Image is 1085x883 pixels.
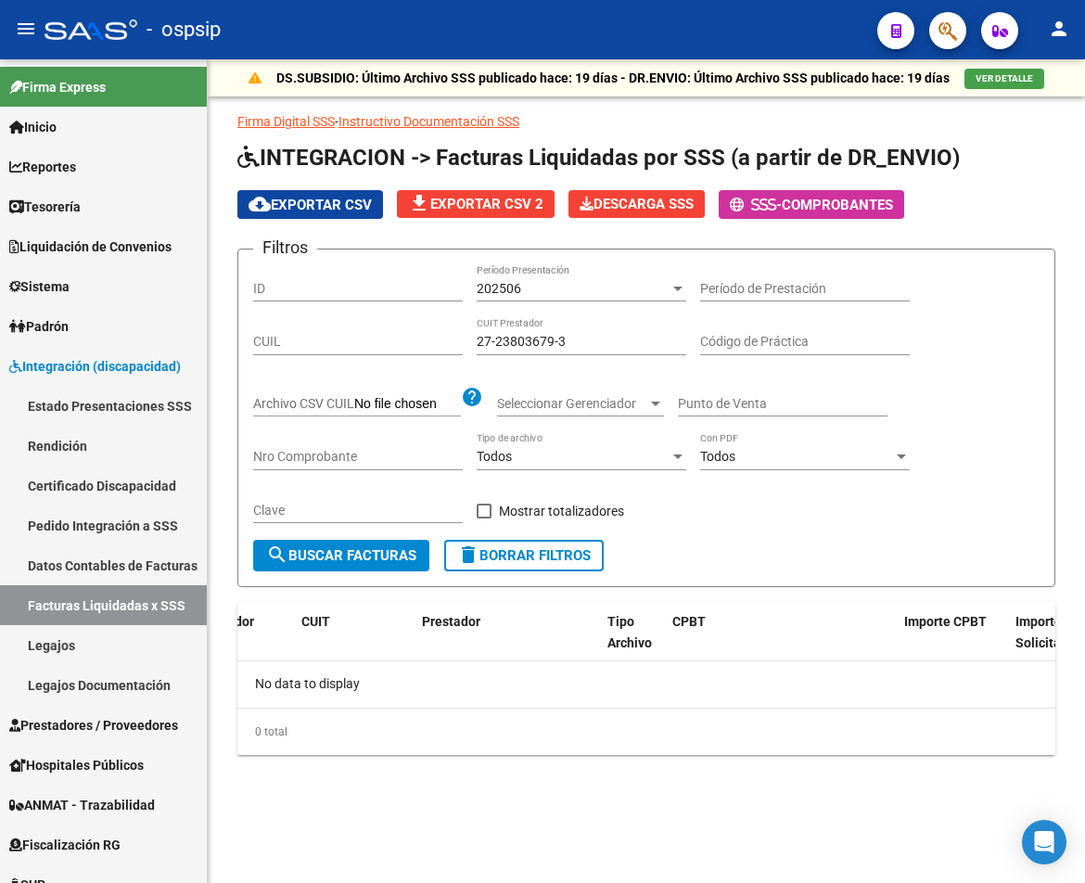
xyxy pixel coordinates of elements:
span: CPBT [672,614,706,629]
button: Exportar CSV 2 [397,190,555,218]
span: Reportes [9,157,76,177]
a: Firma Digital SSS [237,114,335,129]
span: 202506 [477,281,521,296]
span: Hospitales Públicos [9,755,144,775]
div: 0 total [237,709,1055,755]
span: Sistema [9,276,70,297]
datatable-header-cell: Importe CPBT [897,602,1008,684]
mat-icon: cloud_download [249,193,271,215]
span: Mostrar totalizadores [499,500,624,522]
span: Todos [700,449,735,464]
span: Archivo CSV CUIL [253,396,354,411]
span: Liquidación de Convenios [9,237,172,257]
span: Exportar CSV [249,197,372,213]
div: No data to display [237,661,1055,708]
mat-icon: delete [457,544,479,566]
button: Descarga SSS [568,190,705,218]
button: -Comprobantes [719,190,904,219]
span: Importe Solicitado [1015,614,1076,650]
mat-icon: person [1048,18,1070,40]
mat-icon: menu [15,18,37,40]
span: Integración (discapacidad) [9,356,181,377]
span: Descarga SSS [580,196,694,212]
button: VER DETALLE [964,69,1044,89]
button: Buscar Facturas [253,540,429,571]
input: Archivo CSV CUIL [354,396,461,413]
span: Buscar Facturas [266,547,416,564]
button: Borrar Filtros [444,540,604,571]
span: Exportar CSV 2 [408,196,543,212]
datatable-header-cell: CPBT [665,602,897,684]
span: Padrón [9,316,69,337]
span: - ospsip [147,9,221,50]
p: DS.SUBSIDIO: Último Archivo SSS publicado hace: 19 días - DR.ENVIO: Último Archivo SSS publicado ... [276,68,950,88]
span: Comprobantes [782,197,893,213]
span: ANMAT - Trazabilidad [9,795,155,815]
mat-icon: file_download [408,192,430,214]
span: Tipo Archivo [607,614,652,650]
mat-icon: search [266,544,288,566]
span: Fiscalización RG [9,835,121,855]
datatable-header-cell: CUIT [294,602,415,684]
a: Instructivo Documentación SSS [338,114,519,129]
button: Exportar CSV [237,190,383,219]
app-download-masive: Descarga masiva de comprobantes (adjuntos) [568,190,705,219]
span: Importe CPBT [904,614,987,629]
span: - [730,197,782,213]
span: INTEGRACION -> Facturas Liquidadas por SSS (a partir de DR_ENVIO) [237,145,960,171]
span: Inicio [9,117,57,137]
p: - [237,111,1055,132]
span: Seleccionar Gerenciador [497,396,647,412]
datatable-header-cell: Prestador [415,602,600,684]
span: Todos [477,449,512,464]
mat-icon: help [461,386,483,408]
span: CUIT [301,614,330,629]
datatable-header-cell: Tipo Archivo [600,602,665,684]
span: Borrar Filtros [457,547,591,564]
span: Firma Express [9,77,106,97]
div: Open Intercom Messenger [1022,820,1066,864]
span: Prestadores / Proveedores [9,715,178,736]
span: VER DETALLE [976,73,1033,83]
span: Tesorería [9,197,81,217]
span: Prestador [422,614,480,629]
h3: Filtros [253,235,317,261]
